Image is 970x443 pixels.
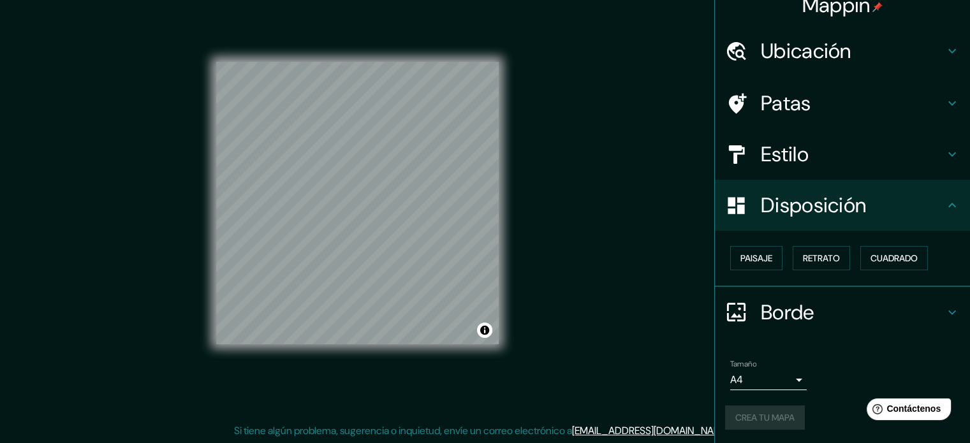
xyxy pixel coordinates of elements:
[761,192,866,219] font: Disposición
[715,287,970,338] div: Borde
[761,141,809,168] font: Estilo
[856,393,956,429] iframe: Lanzador de widgets de ayuda
[572,424,730,437] a: [EMAIL_ADDRESS][DOMAIN_NAME]
[730,373,743,386] font: A4
[234,424,572,437] font: Si tiene algún problema, sugerencia o inquietud, envíe un correo electrónico a
[761,38,851,64] font: Ubicación
[730,359,756,369] font: Tamaño
[216,62,499,344] canvas: Mapa
[740,252,772,264] font: Paisaje
[730,246,783,270] button: Paisaje
[761,299,814,326] font: Borde
[793,246,850,270] button: Retrato
[872,2,883,12] img: pin-icon.png
[715,78,970,129] div: Patas
[477,323,492,338] button: Activar o desactivar atribución
[715,180,970,231] div: Disposición
[715,25,970,76] div: Ubicación
[761,90,811,117] font: Patas
[803,252,840,264] font: Retrato
[730,370,807,390] div: A4
[871,252,918,264] font: Cuadrado
[860,246,928,270] button: Cuadrado
[715,129,970,180] div: Estilo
